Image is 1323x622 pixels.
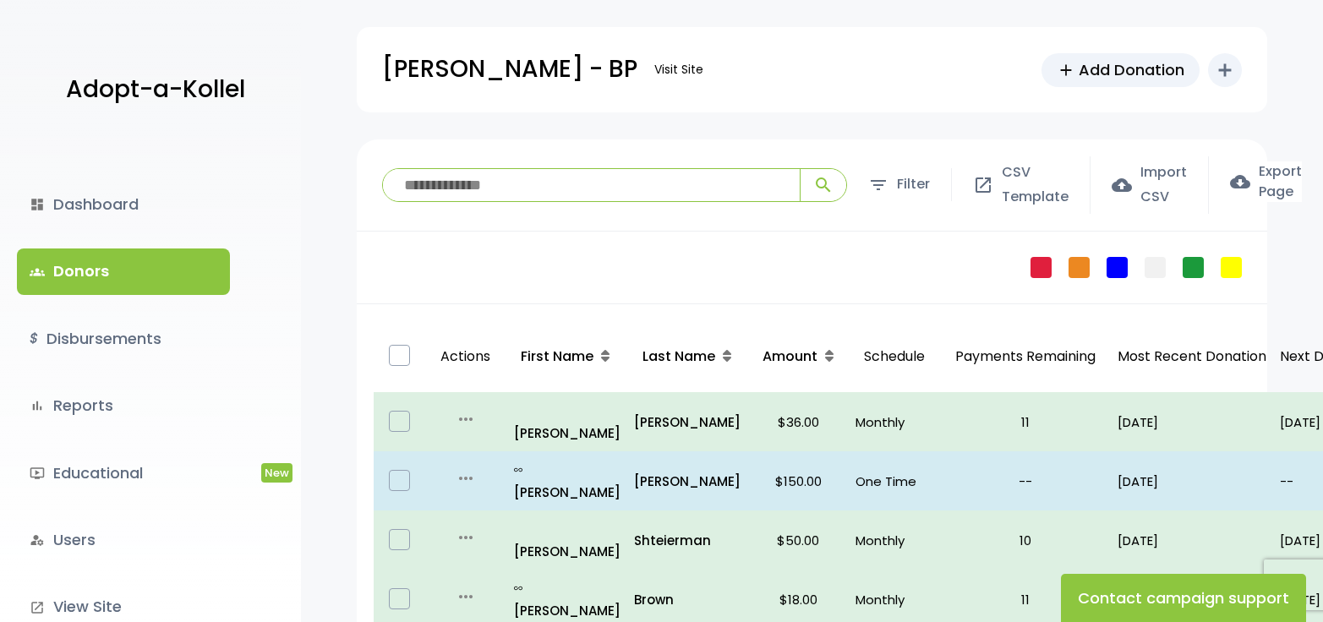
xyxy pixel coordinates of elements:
button: search [800,169,846,201]
span: Amount [763,346,817,366]
a: all_inclusive[PERSON_NAME] [514,576,620,622]
span: Last Name [642,346,715,366]
a: [PERSON_NAME] [634,470,741,493]
a: Shteierman [634,529,741,552]
a: ondemand_videoEducationalNew [17,450,230,496]
a: groupsDonors [17,248,230,294]
a: addAdd Donation [1041,53,1200,87]
i: all_inclusive [514,584,527,592]
i: add [1215,60,1235,80]
label: Export Page [1230,161,1302,202]
p: Most Recent Donation [1118,345,1266,369]
p: Monthly [856,411,933,434]
p: [DATE] [1118,470,1266,493]
p: Actions [432,328,499,386]
span: CSV Template [1002,161,1069,210]
span: search [813,175,834,195]
a: Brown [634,588,741,611]
span: cloud_download [1230,172,1250,192]
i: more_horiz [456,409,476,429]
button: add [1208,53,1242,87]
i: all_inclusive [514,466,527,474]
p: [PERSON_NAME] [514,576,620,622]
p: -- [947,470,1104,493]
i: launch [30,600,45,615]
p: One Time [856,470,933,493]
p: $150.00 [754,470,842,493]
p: $50.00 [754,529,842,552]
p: Monthly [856,529,933,552]
p: [DATE] [1118,529,1266,552]
p: Schedule [856,328,933,386]
span: New [261,463,292,483]
i: more_horiz [456,468,476,488]
span: Import CSV [1140,161,1187,210]
i: more_horiz [456,527,476,548]
span: groups [30,265,45,280]
i: ondemand_video [30,466,45,481]
a: [PERSON_NAME] [634,411,741,434]
i: more_horiz [456,587,476,607]
span: First Name [521,346,593,366]
p: Monthly [856,588,933,611]
p: [DATE] [1118,411,1266,434]
p: $36.00 [754,411,842,434]
i: $ [30,327,38,352]
p: Adopt-a-Kollel [66,68,245,111]
span: open_in_new [973,175,993,195]
p: [PERSON_NAME] - BP [382,48,637,90]
a: Visit Site [646,53,712,86]
i: bar_chart [30,398,45,413]
p: 10 [947,529,1104,552]
a: [PERSON_NAME] [514,517,620,563]
button: Contact campaign support [1061,574,1306,622]
a: all_inclusive[PERSON_NAME] [514,458,620,504]
p: $18.00 [754,588,842,611]
a: manage_accountsUsers [17,517,230,563]
a: [PERSON_NAME] [514,399,620,445]
a: dashboardDashboard [17,182,230,227]
a: bar_chartReports [17,383,230,428]
a: $Disbursements [17,316,230,362]
span: Add Donation [1079,58,1184,81]
p: 11 [947,588,1104,611]
p: [PERSON_NAME] [514,458,620,504]
p: Payments Remaining [947,328,1104,386]
span: Filter [897,172,930,197]
span: filter_list [868,175,888,195]
a: Adopt-a-Kollel [57,49,245,131]
i: dashboard [30,197,45,212]
span: add [1057,61,1075,79]
p: 11 [947,411,1104,434]
i: manage_accounts [30,532,45,548]
span: cloud_upload [1112,175,1132,195]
